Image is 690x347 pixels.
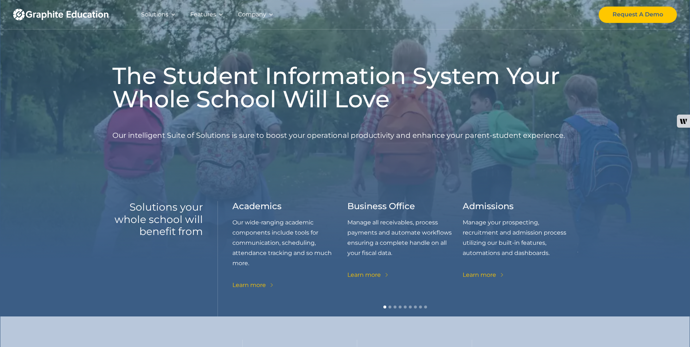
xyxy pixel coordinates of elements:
[238,9,266,20] div: Company
[112,116,565,155] p: Our intelligent Suite of Solutions is sure to boost your operational productivity and enhance you...
[232,201,282,212] h3: Academics
[463,218,578,258] p: Manage your prospecting, recruitment and admission process utilizing our built-in features, autom...
[578,270,611,280] div: Learn more
[463,201,578,290] div: 3 of 9
[599,7,677,23] a: Request A Demo
[394,306,396,308] div: Show slide 3 of 9
[232,218,348,268] p: Our wide-ranging academic components include tools for communication, scheduling, attendance trac...
[232,201,578,316] div: carousel
[463,270,496,280] div: Learn more
[141,9,168,20] div: Solutions
[409,306,412,308] div: Show slide 6 of 9
[190,9,216,20] div: Features
[347,218,463,258] p: Manage all receivables, process payments and automate workflows ensuring a complete handle on all...
[613,9,663,20] div: Request A Demo
[463,201,514,212] h3: Admissions
[388,306,391,308] div: Show slide 2 of 9
[404,306,407,308] div: Show slide 5 of 9
[424,306,427,308] div: Show slide 9 of 9
[232,280,266,290] div: Learn more
[399,306,402,308] div: Show slide 4 of 9
[232,280,275,290] a: Learn more
[383,306,386,308] div: Show slide 1 of 9
[419,306,422,308] div: Show slide 8 of 9
[232,201,348,290] div: 1 of 9
[112,201,203,238] h2: Solutions your whole school will benefit from
[347,270,381,280] div: Learn more
[414,306,417,308] div: Show slide 7 of 9
[347,201,463,290] div: 2 of 9
[112,64,578,111] h1: The Student Information System Your Whole School Will Love
[347,201,415,212] h3: Business Office
[578,201,638,212] h3: Development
